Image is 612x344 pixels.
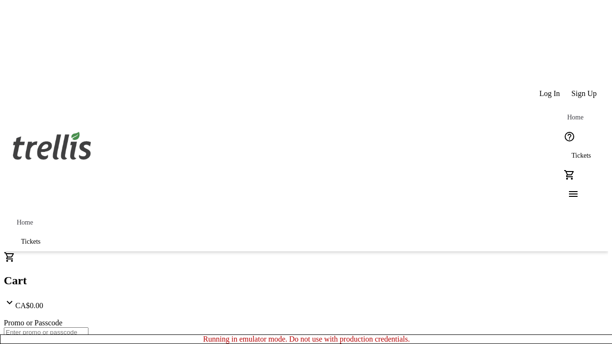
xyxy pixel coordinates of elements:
[560,146,602,165] a: Tickets
[4,319,63,327] label: Promo or Passcode
[10,121,95,169] img: Orient E2E Organization ES9OzyvT53's Logo
[560,108,590,127] a: Home
[4,274,608,287] h2: Cart
[571,152,591,160] span: Tickets
[10,232,52,251] a: Tickets
[566,84,602,103] button: Sign Up
[539,89,560,98] span: Log In
[534,84,566,103] button: Log In
[4,251,608,310] div: CartCA$0.00
[21,238,41,246] span: Tickets
[17,219,33,226] span: Home
[15,301,43,310] span: CA$0.00
[4,327,88,337] input: Enter promo or passcode
[560,165,579,184] button: Cart
[567,114,583,121] span: Home
[10,213,40,232] a: Home
[560,184,579,204] button: Menu
[571,89,597,98] span: Sign Up
[560,127,579,146] button: Help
